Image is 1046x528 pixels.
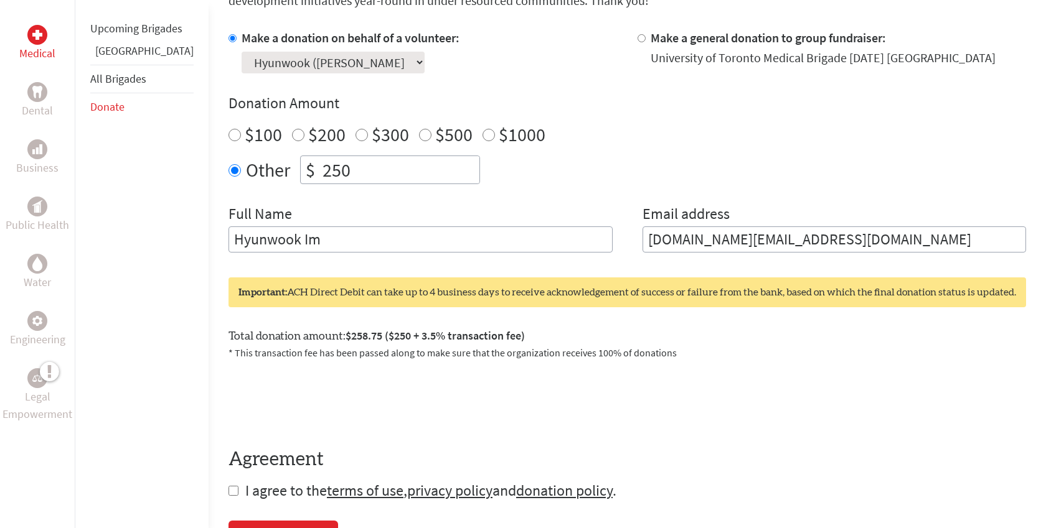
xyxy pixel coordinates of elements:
[24,254,51,291] a: WaterWater
[308,123,346,146] label: $200
[90,65,194,93] li: All Brigades
[32,316,42,326] img: Engineering
[6,216,69,234] p: Public Health
[90,100,125,114] a: Donate
[90,72,146,86] a: All Brigades
[407,481,492,500] a: privacy policy
[372,123,409,146] label: $300
[27,254,47,274] div: Water
[10,331,65,348] p: Engineering
[301,156,320,183] div: $
[651,49,996,67] div: University of Toronto Medical Brigade [DATE] [GEOGRAPHIC_DATA]
[19,25,55,62] a: MedicalMedical
[22,102,53,119] p: Dental
[245,481,616,500] span: I agree to the , and .
[229,93,1026,113] h4: Donation Amount
[229,375,418,424] iframe: reCAPTCHA
[229,327,525,345] label: Total donation amount:
[651,30,886,45] label: Make a general donation to group fundraiser:
[320,156,479,183] input: Enter Amount
[32,256,42,271] img: Water
[229,448,1026,471] h4: Agreement
[10,311,65,348] a: EngineeringEngineering
[238,287,287,297] strong: Important:
[90,93,194,121] li: Donate
[499,123,545,146] label: $1000
[2,388,72,423] p: Legal Empowerment
[246,155,290,184] label: Other
[27,368,47,388] div: Legal Empowerment
[90,21,182,35] a: Upcoming Brigades
[32,144,42,154] img: Business
[90,15,194,42] li: Upcoming Brigades
[32,200,42,213] img: Public Health
[435,123,473,146] label: $500
[27,25,47,45] div: Medical
[516,481,613,500] a: donation policy
[32,30,42,40] img: Medical
[229,345,1026,360] p: * This transaction fee has been passed along to make sure that the organization receives 100% of ...
[229,277,1026,307] div: ACH Direct Debit can take up to 4 business days to receive acknowledgement of success or failure ...
[643,226,1027,252] input: Your Email
[95,44,194,58] a: [GEOGRAPHIC_DATA]
[245,123,282,146] label: $100
[229,204,292,226] label: Full Name
[19,45,55,62] p: Medical
[22,82,53,119] a: DentalDental
[24,274,51,291] p: Water
[16,159,59,177] p: Business
[242,30,459,45] label: Make a donation on behalf of a volunteer:
[27,82,47,102] div: Dental
[6,197,69,234] a: Public HealthPublic Health
[643,204,730,226] label: Email address
[32,86,42,98] img: Dental
[229,226,613,252] input: Enter Full Name
[27,139,47,159] div: Business
[346,328,525,343] span: $258.75 ($250 + 3.5% transaction fee)
[27,197,47,216] div: Public Health
[32,374,42,382] img: Legal Empowerment
[327,481,403,500] a: terms of use
[2,368,72,423] a: Legal EmpowermentLegal Empowerment
[27,311,47,331] div: Engineering
[90,42,194,65] li: Greece
[16,139,59,177] a: BusinessBusiness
